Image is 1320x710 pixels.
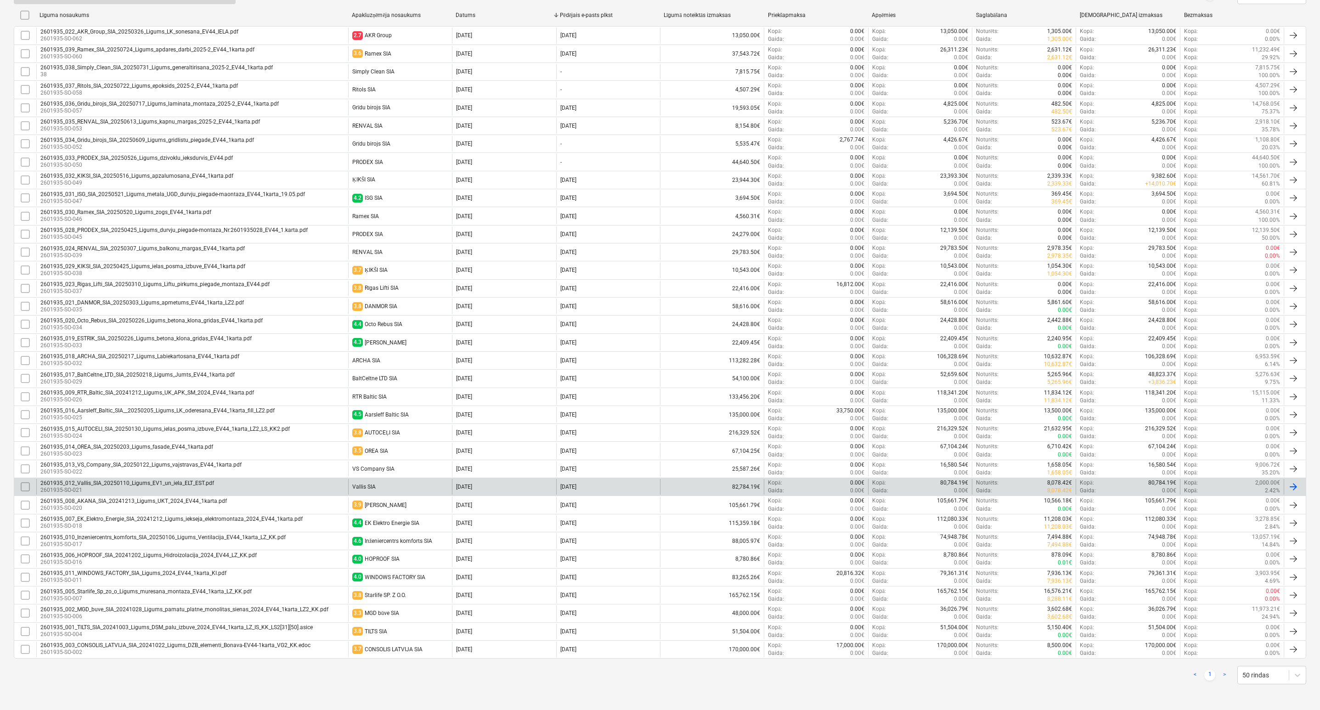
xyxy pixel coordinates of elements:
p: Kopā : [1184,35,1198,43]
div: [DATE] [560,195,576,201]
p: 0.00€ [1162,154,1176,162]
p: 0.00€ [954,144,968,152]
div: PRODEX SIA [352,159,383,165]
p: 0.00€ [1162,90,1176,97]
p: 4,426.67€ [1151,136,1176,144]
p: Gaida : [872,162,888,170]
div: 105,661.79€ [660,497,764,513]
p: 2601935-SO-052 [40,143,254,151]
div: [DATE] [456,195,472,201]
p: Kopā : [1184,180,1198,188]
p: Gaida : [872,54,888,62]
span: 4.2 [352,194,363,203]
p: 523.67€ [1051,126,1072,134]
p: 13,050.00€ [1148,28,1176,35]
div: 216,329.52€ [660,425,764,440]
p: Gaida : [872,72,888,79]
p: Kopā : [1184,118,1198,126]
p: Gaida : [1080,144,1096,152]
div: 23,944.30€ [660,172,764,188]
p: 2601935-SO-053 [40,125,260,133]
div: 24,279.00€ [660,226,764,242]
p: 11,232.49€ [1252,46,1280,54]
div: ISG SIA [365,195,383,201]
p: Gaida : [976,162,992,170]
div: Grīdu birojs SIA [352,104,390,111]
p: + 14,010.70€ [1145,180,1176,188]
p: Kopā : [1184,144,1198,152]
div: 2601935_039_Ramex_SIA_20250724_Ligums_apdares_darbi_2025-2_EV44_1karta.pdf [40,46,254,53]
div: 25,587.26€ [660,461,764,477]
p: Kopā : [768,82,782,90]
p: 0.00€ [1162,72,1176,79]
p: Gaida : [768,126,784,134]
a: Page 1 is your current page [1204,670,1215,681]
p: 0.00€ [850,35,864,43]
p: Gaida : [976,54,992,62]
div: [DATE] [456,32,472,39]
p: Gaida : [768,90,784,97]
p: 0.00€ [1058,162,1072,170]
p: Kopā : [872,100,886,108]
p: 2601935-SO-058 [40,89,238,97]
div: 37,543.72€ [660,46,764,62]
div: [DATE] [456,86,472,93]
p: 1,305.00€ [1047,35,1072,43]
div: - [560,68,562,75]
p: 0.00€ [1162,126,1176,134]
p: Kopā : [1184,108,1198,116]
div: 22,416.00€ [660,281,764,296]
div: 170,000.00€ [660,642,764,657]
p: Kopā : [1184,64,1198,72]
div: Apņēmies [872,12,969,19]
div: 2601935_022_AKR_Group_SIA_20250326_Ligums_LK_sonesana_EV44_IELA.pdf [40,28,238,35]
p: 0.00€ [850,126,864,134]
div: 67,104.25€ [660,443,764,458]
p: Kopā : [872,82,886,90]
p: Noturēts : [976,46,998,54]
p: Kopā : [1080,64,1094,72]
p: Gaida : [976,35,992,43]
p: 4,825.00€ [943,100,968,108]
div: 5,535.47€ [660,136,764,152]
p: 9,382.60€ [1151,172,1176,180]
p: 2601935-SO-057 [40,107,279,115]
p: Kopā : [872,118,886,126]
p: Gaida : [872,180,888,188]
p: 0.00€ [1162,108,1176,116]
div: Bezmaksas [1184,12,1281,18]
p: 0.00€ [1058,154,1072,162]
p: Kopā : [768,136,782,144]
div: [DATE] [456,177,472,183]
div: [DATE] [560,105,576,111]
p: 0.00€ [850,64,864,72]
p: Gaida : [976,72,992,79]
p: Noturēts : [976,64,998,72]
p: Kopā : [872,136,886,144]
p: Gaida : [768,72,784,79]
p: Gaida : [768,108,784,116]
div: Priekšapmaksa [768,12,865,19]
div: Simply Clean SIA [352,68,395,75]
p: Kopā : [1184,162,1198,170]
p: 0.00€ [954,154,968,162]
div: 4,507.29€ [660,82,764,97]
p: Gaida : [1080,54,1096,62]
div: Datums [456,12,553,18]
p: 0.00€ [954,82,968,90]
div: [DATE] [456,159,472,165]
div: [DATE] [560,51,576,57]
p: 0.00€ [850,54,864,62]
p: Gaida : [768,54,784,62]
div: 7,815.75€ [660,64,764,79]
p: Kopā : [872,154,886,162]
p: Kopā : [768,190,782,198]
p: 369.45€ [1051,198,1072,206]
p: 7,815.75€ [1255,64,1280,72]
div: [DATE] [456,68,472,75]
p: 20.03% [1262,144,1280,152]
p: Kopā : [768,64,782,72]
p: 482.50€ [1051,100,1072,108]
div: Saglabāšana [976,12,1073,19]
p: 0.00€ [1058,82,1072,90]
